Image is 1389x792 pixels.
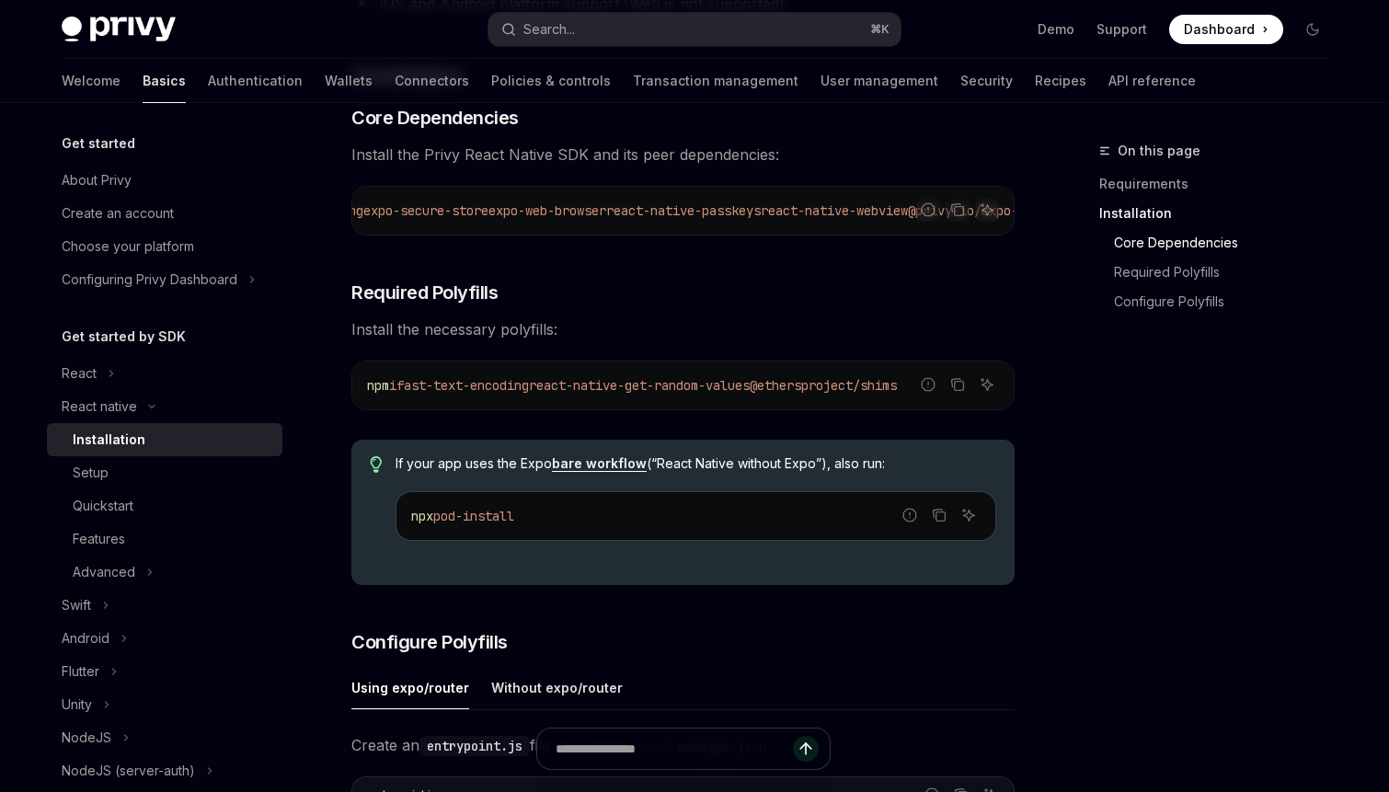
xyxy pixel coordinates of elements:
[1108,59,1196,103] a: API reference
[433,508,514,524] span: pod-install
[488,202,606,219] span: expo-web-browser
[62,132,135,155] h5: Get started
[351,316,1015,342] span: Install the necessary polyfills:
[73,429,145,451] div: Installation
[47,230,282,263] a: Choose your platform
[396,377,529,394] span: fast-text-encoding
[62,169,132,191] div: About Privy
[47,622,282,655] button: Toggle Android section
[1184,20,1255,39] span: Dashboard
[957,503,981,527] button: Ask AI
[1099,258,1342,287] a: Required Polyfills
[898,503,922,527] button: Report incorrect code
[606,202,761,219] span: react-native-passkeys
[62,660,99,683] div: Flutter
[47,688,282,721] button: Toggle Unity section
[62,362,97,385] div: React
[47,655,282,688] button: Toggle Flutter section
[47,197,282,230] a: Create an account
[47,456,282,489] a: Setup
[1096,20,1147,39] a: Support
[47,589,282,622] button: Toggle Swift section
[633,59,798,103] a: Transaction management
[47,423,282,456] a: Installation
[62,235,194,258] div: Choose your platform
[1099,199,1342,228] a: Installation
[1099,228,1342,258] a: Core Dependencies
[1118,140,1200,162] span: On this page
[47,164,282,197] a: About Privy
[395,59,469,103] a: Connectors
[552,455,647,472] a: bare workflow
[47,522,282,556] a: Features
[351,142,1015,167] span: Install the Privy React Native SDK and its peer dependencies:
[47,721,282,754] button: Toggle NodeJS section
[62,202,174,224] div: Create an account
[793,736,819,762] button: Send message
[325,59,373,103] a: Wallets
[491,59,611,103] a: Policies & controls
[47,556,282,589] button: Toggle Advanced section
[556,729,793,769] input: Ask a question...
[488,13,901,46] button: Open search
[73,495,133,517] div: Quickstart
[946,373,970,396] button: Copy the contents from the code block
[47,489,282,522] a: Quickstart
[62,396,137,418] div: React native
[411,508,433,524] span: npx
[351,280,498,305] span: Required Polyfills
[916,373,940,396] button: Report incorrect code
[1099,287,1342,316] a: Configure Polyfills
[870,22,890,37] span: ⌘ K
[523,18,575,40] div: Search...
[908,202,1143,219] span: @privy-io/expo-native-extensions
[73,561,135,583] div: Advanced
[975,198,999,222] button: Ask AI
[389,377,396,394] span: i
[1035,59,1086,103] a: Recipes
[62,627,109,649] div: Android
[47,263,282,296] button: Toggle Configuring Privy Dashboard section
[367,377,389,394] span: npm
[208,59,303,103] a: Authentication
[821,59,938,103] a: User management
[351,629,508,655] span: Configure Polyfills
[761,202,908,219] span: react-native-webview
[946,198,970,222] button: Copy the contents from the code block
[73,462,109,484] div: Setup
[62,269,237,291] div: Configuring Privy Dashboard
[916,198,940,222] button: Report incorrect code
[750,377,897,394] span: @ethersproject/shims
[975,373,999,396] button: Ask AI
[62,594,91,616] div: Swift
[62,17,176,42] img: dark logo
[1169,15,1283,44] a: Dashboard
[62,727,111,749] div: NodeJS
[62,59,121,103] a: Welcome
[62,326,186,348] h5: Get started by SDK
[927,503,951,527] button: Copy the contents from the code block
[351,105,519,131] span: Core Dependencies
[62,760,195,782] div: NodeJS (server-auth)
[396,454,996,473] span: If your app uses the Expo (“React Native without Expo”), also run:
[1099,169,1342,199] a: Requirements
[1038,20,1074,39] a: Demo
[491,666,623,709] div: Without expo/router
[1298,15,1327,44] button: Toggle dark mode
[62,694,92,716] div: Unity
[960,59,1013,103] a: Security
[529,377,750,394] span: react-native-get-random-values
[370,456,383,473] svg: Tip
[351,666,469,709] div: Using expo/router
[47,390,282,423] button: Toggle React native section
[47,357,282,390] button: Toggle React section
[143,59,186,103] a: Basics
[73,528,125,550] div: Features
[47,754,282,787] button: Toggle NodeJS (server-auth) section
[363,202,488,219] span: expo-secure-store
